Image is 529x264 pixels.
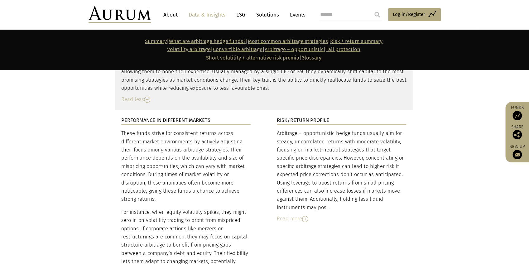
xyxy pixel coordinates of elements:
strong: | | | [167,46,326,52]
img: Share this post [512,130,522,139]
div: Read less [121,95,406,103]
span: Log in/Register [393,11,425,18]
img: Read Less [144,97,150,103]
strong: | | | [145,38,330,44]
strong: PERFORMANCE IN DIFFERENT MARKETS [121,117,210,123]
a: Solutions [253,9,282,21]
a: Glossary [301,55,321,61]
a: Sign up [508,144,526,159]
a: Most common arbitrage strategies [248,38,328,44]
p: Unlike broader funds, arbitrage – opportunistic funds concentrate specifically on arbitrage oppor... [121,60,406,93]
strong: RISK/RETURN PROFILE [277,117,329,123]
a: What are arbitrage hedge funds? [169,38,246,44]
a: Tail protection [326,46,360,52]
img: Aurum [89,6,151,23]
input: Submit [371,8,383,21]
a: Risk / return summary [330,38,382,44]
a: About [160,9,181,21]
a: Summary [145,38,167,44]
a: Short volatility / alternative risk premia [206,55,299,61]
div: Read more [277,215,406,223]
a: Log in/Register [388,8,441,21]
img: Access Funds [512,111,522,120]
div: Arbitrage – opportunistic hedge funds usually aim for steady, uncorrelated returns with moderate ... [277,129,406,212]
a: ESG [233,9,248,21]
div: Share [508,125,526,139]
a: Arbitrage – opportunistic [265,46,324,52]
a: Events [287,9,305,21]
img: Read More [302,216,308,222]
a: Convertible arbitrage [213,46,262,52]
span: | [206,55,321,61]
a: Volatility arbitrage [167,46,211,52]
a: Data & Insights [185,9,228,21]
img: Sign up to our newsletter [512,150,522,159]
a: Funds [508,105,526,120]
